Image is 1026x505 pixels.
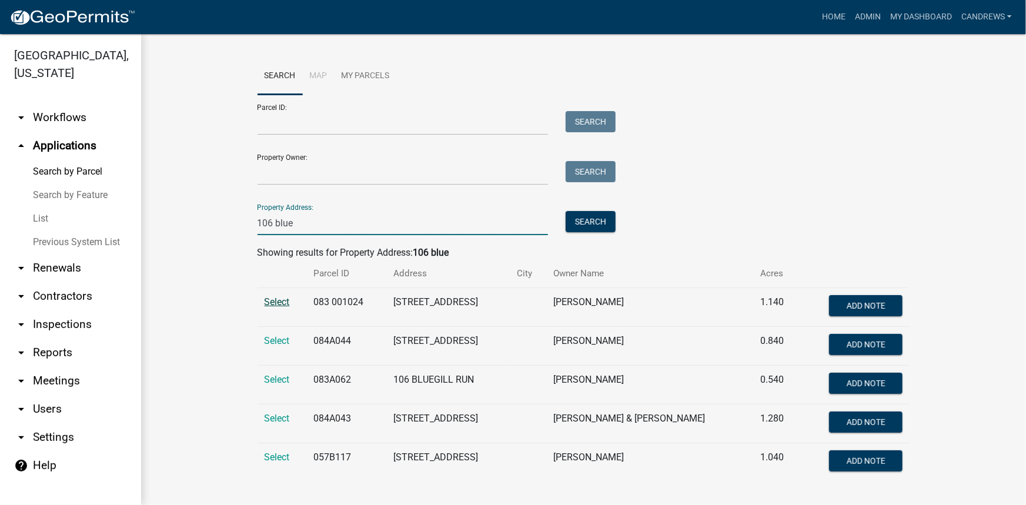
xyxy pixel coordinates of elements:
span: Add Note [847,301,885,310]
td: 0.840 [754,327,801,366]
strong: 106 blue [413,247,449,258]
td: 083 001024 [306,288,386,327]
td: 084A043 [306,404,386,443]
td: [STREET_ADDRESS] [386,404,510,443]
th: City [510,260,546,287]
i: help [14,459,28,473]
td: [PERSON_NAME] & [PERSON_NAME] [546,404,753,443]
td: 106 BLUEGILL RUN [386,366,510,404]
button: Add Note [829,412,903,433]
td: 084A044 [306,327,386,366]
th: Parcel ID [306,260,386,287]
td: 1.140 [754,288,801,327]
i: arrow_drop_down [14,261,28,275]
a: candrews [957,6,1017,28]
button: Add Note [829,295,903,316]
td: 1.040 [754,443,801,482]
td: [PERSON_NAME] [546,327,753,366]
td: 0.540 [754,366,801,404]
th: Address [386,260,510,287]
th: Acres [754,260,801,287]
td: [STREET_ADDRESS] [386,443,510,482]
button: Add Note [829,450,903,471]
a: Select [265,413,290,424]
span: Add Note [847,379,885,388]
td: [STREET_ADDRESS] [386,327,510,366]
span: Add Note [847,340,885,349]
a: Search [258,58,303,95]
td: 1.280 [754,404,801,443]
i: arrow_drop_up [14,139,28,153]
a: Select [265,335,290,346]
span: Add Note [847,456,885,466]
td: 083A062 [306,366,386,404]
td: 057B117 [306,443,386,482]
a: Select [265,296,290,307]
i: arrow_drop_down [14,346,28,360]
a: My Dashboard [885,6,957,28]
span: Add Note [847,417,885,427]
i: arrow_drop_down [14,111,28,125]
td: [PERSON_NAME] [546,366,753,404]
a: Select [265,374,290,385]
button: Add Note [829,373,903,394]
a: My Parcels [335,58,397,95]
a: Home [817,6,850,28]
i: arrow_drop_down [14,374,28,388]
td: [STREET_ADDRESS] [386,288,510,327]
i: arrow_drop_down [14,402,28,416]
td: [PERSON_NAME] [546,443,753,482]
button: Search [566,161,616,182]
i: arrow_drop_down [14,289,28,303]
button: Add Note [829,334,903,355]
td: [PERSON_NAME] [546,288,753,327]
i: arrow_drop_down [14,317,28,332]
button: Search [566,111,616,132]
button: Search [566,211,616,232]
i: arrow_drop_down [14,430,28,444]
th: Owner Name [546,260,753,287]
a: Select [265,452,290,463]
div: Showing results for Property Address: [258,246,910,260]
a: Admin [850,6,885,28]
